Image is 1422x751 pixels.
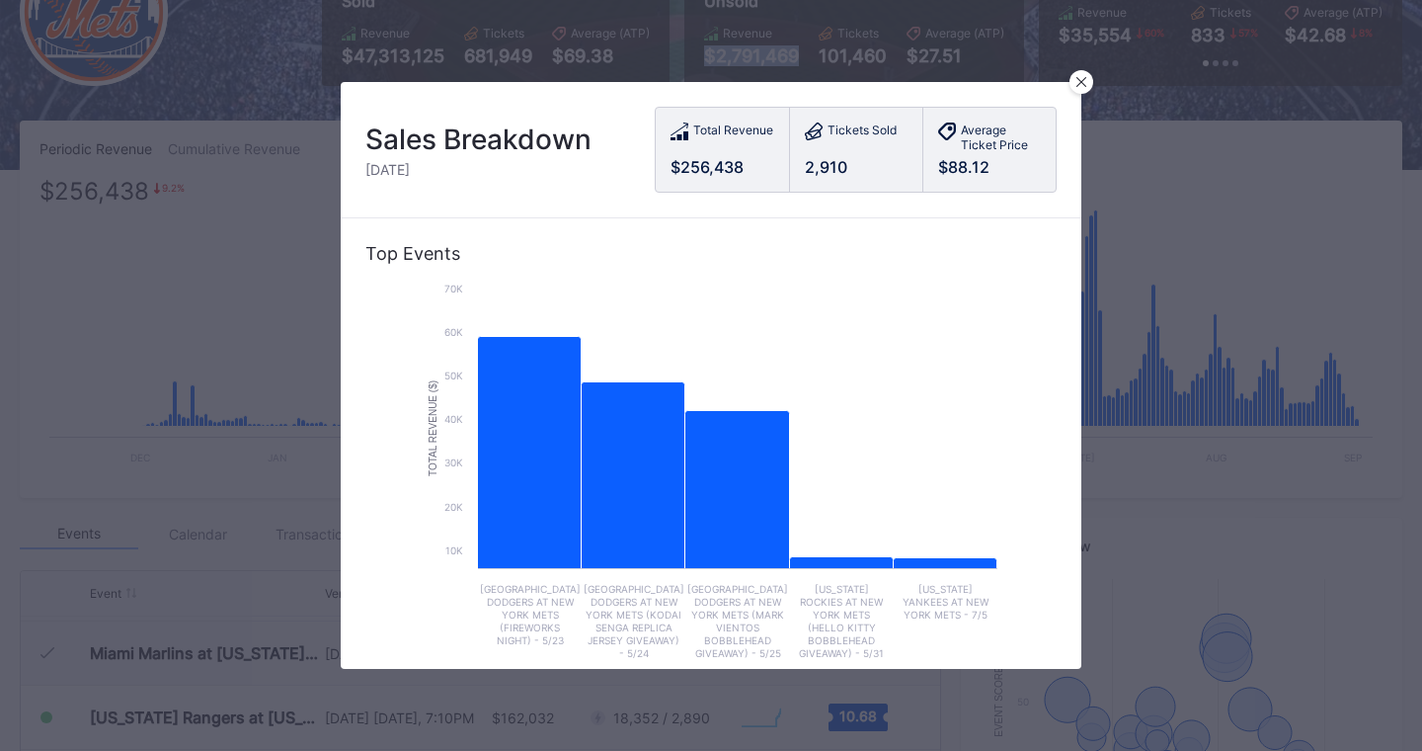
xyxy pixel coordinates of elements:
text: [US_STATE] Rockies at New York Mets (Hello Kitty Bobblehead Giveaway) - 5/31 [799,583,884,659]
text: 10k [445,544,463,556]
text: Total Revenue ($) [428,380,438,476]
text: [GEOGRAPHIC_DATA] Dodgers at New York Mets (Kodai Senga Replica Jersey Giveaway) - 5/24 [584,583,684,659]
div: 2,910 [805,157,908,177]
text: 20k [444,501,463,513]
text: [US_STATE] Yankees at New York Mets - 7/5 [903,583,989,621]
svg: Chart title [415,279,1007,674]
text: [GEOGRAPHIC_DATA] Dodgers at New York Mets (Mark Vientos Bobblehead Giveaway) - 5/25 [687,583,788,659]
div: $88.12 [938,157,1041,177]
div: Top Events [365,243,1057,264]
div: [DATE] [365,161,592,178]
div: Average Ticket Price [961,123,1041,152]
text: 40k [444,413,463,425]
text: 50k [444,370,463,381]
text: 30k [444,457,463,468]
text: [GEOGRAPHIC_DATA] Dodgers at New York Mets (Fireworks Night) - 5/23 [480,583,581,646]
text: 60k [444,326,463,338]
div: Sales Breakdown [365,123,592,156]
div: Total Revenue [693,123,773,143]
div: $256,438 [671,157,774,177]
text: 70k [444,283,463,294]
div: Tickets Sold [828,123,897,143]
